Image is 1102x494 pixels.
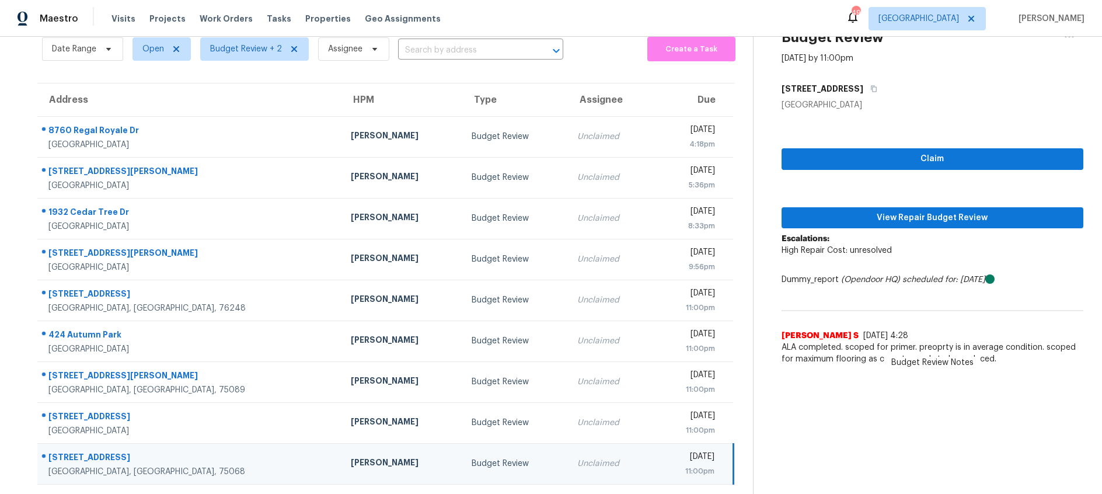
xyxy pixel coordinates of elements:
[662,465,714,477] div: 11:00pm
[472,172,559,183] div: Budget Review
[472,376,559,388] div: Budget Review
[351,457,453,471] div: [PERSON_NAME]
[662,369,715,384] div: [DATE]
[48,410,332,425] div: [STREET_ADDRESS]
[267,15,291,23] span: Tasks
[351,375,453,389] div: [PERSON_NAME]
[37,84,341,116] th: Address
[662,425,715,436] div: 11:00pm
[577,131,643,142] div: Unclaimed
[577,335,643,347] div: Unclaimed
[577,253,643,265] div: Unclaimed
[472,335,559,347] div: Budget Review
[305,13,351,25] span: Properties
[111,13,135,25] span: Visits
[782,83,863,95] h5: [STREET_ADDRESS]
[472,253,559,265] div: Budget Review
[662,410,715,425] div: [DATE]
[351,130,453,144] div: [PERSON_NAME]
[351,252,453,267] div: [PERSON_NAME]
[48,262,332,273] div: [GEOGRAPHIC_DATA]
[662,165,715,179] div: [DATE]
[351,293,453,308] div: [PERSON_NAME]
[48,329,332,343] div: 424 Autumn Park
[48,165,332,180] div: [STREET_ADDRESS][PERSON_NAME]
[782,246,892,255] span: High Repair Cost: unresolved
[782,342,1083,365] span: ALA completed. scoped for primer. preoprty is in average condition. scoped for maximum flooring a...
[48,206,332,221] div: 1932 Cedar Tree Dr
[662,287,715,302] div: [DATE]
[472,417,559,429] div: Budget Review
[48,370,332,384] div: [STREET_ADDRESS][PERSON_NAME]
[48,124,332,139] div: 8760 Regal Royale Dr
[782,207,1083,229] button: View Repair Budget Review
[577,376,643,388] div: Unclaimed
[351,334,453,349] div: [PERSON_NAME]
[472,213,559,224] div: Budget Review
[653,43,730,56] span: Create a Task
[472,294,559,306] div: Budget Review
[577,417,643,429] div: Unclaimed
[48,221,332,232] div: [GEOGRAPHIC_DATA]
[662,179,715,191] div: 5:36pm
[782,99,1083,111] div: [GEOGRAPHIC_DATA]
[782,235,829,243] b: Escalations:
[884,357,981,368] span: Budget Review Notes
[863,78,879,99] button: Copy Address
[149,13,186,25] span: Projects
[791,152,1074,166] span: Claim
[662,124,715,138] div: [DATE]
[863,332,908,340] span: [DATE] 4:28
[662,343,715,354] div: 11:00pm
[210,43,282,55] span: Budget Review + 2
[48,288,332,302] div: [STREET_ADDRESS]
[902,276,985,284] i: scheduled for: [DATE]
[662,328,715,343] div: [DATE]
[577,172,643,183] div: Unclaimed
[351,211,453,226] div: [PERSON_NAME]
[662,246,715,261] div: [DATE]
[398,41,531,60] input: Search by address
[782,330,859,342] span: [PERSON_NAME] S
[48,451,332,466] div: [STREET_ADDRESS]
[48,343,332,355] div: [GEOGRAPHIC_DATA]
[48,466,332,478] div: [GEOGRAPHIC_DATA], [GEOGRAPHIC_DATA], 75068
[200,13,253,25] span: Work Orders
[1014,13,1084,25] span: [PERSON_NAME]
[852,7,860,19] div: 49
[782,148,1083,170] button: Claim
[662,261,715,273] div: 9:56pm
[878,13,959,25] span: [GEOGRAPHIC_DATA]
[48,247,332,262] div: [STREET_ADDRESS][PERSON_NAME]
[40,13,78,25] span: Maestro
[462,84,569,116] th: Type
[662,206,715,220] div: [DATE]
[48,139,332,151] div: [GEOGRAPHIC_DATA]
[662,302,715,314] div: 11:00pm
[577,213,643,224] div: Unclaimed
[341,84,462,116] th: HPM
[142,43,164,55] span: Open
[48,384,332,396] div: [GEOGRAPHIC_DATA], [GEOGRAPHIC_DATA], 75089
[52,43,96,55] span: Date Range
[653,84,733,116] th: Due
[48,302,332,314] div: [GEOGRAPHIC_DATA], [GEOGRAPHIC_DATA], 76248
[662,220,715,232] div: 8:33pm
[568,84,653,116] th: Assignee
[662,138,715,150] div: 4:18pm
[841,276,900,284] i: (Opendoor HQ)
[48,425,332,437] div: [GEOGRAPHIC_DATA]
[472,458,559,469] div: Budget Review
[577,294,643,306] div: Unclaimed
[662,384,715,395] div: 11:00pm
[782,274,1083,286] div: Dummy_report
[548,43,564,59] button: Open
[577,458,643,469] div: Unclaimed
[48,180,332,192] div: [GEOGRAPHIC_DATA]
[791,211,1074,225] span: View Repair Budget Review
[472,131,559,142] div: Budget Review
[328,43,362,55] span: Assignee
[782,53,853,64] div: [DATE] by 11:00pm
[365,13,441,25] span: Geo Assignments
[351,171,453,185] div: [PERSON_NAME]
